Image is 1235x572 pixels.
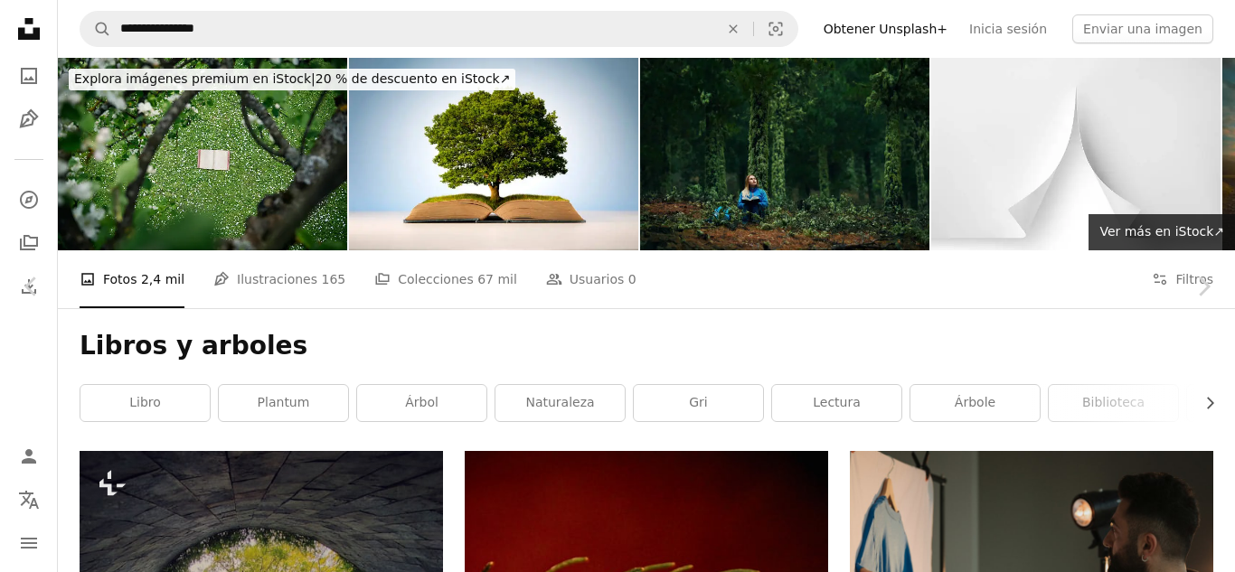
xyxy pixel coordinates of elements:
a: Ilustraciones [11,101,47,137]
a: Obtener Unsplash+ [813,14,958,43]
a: Ver más en iStock↗ [1089,214,1235,250]
img: La lectura es la mejor forma de descansar [640,58,929,250]
span: Ver más en iStock ↗ [1099,224,1224,239]
span: 20 % de descuento en iStock ↗ [74,71,510,86]
a: Fotos [11,58,47,94]
button: desplazar lista a la derecha [1193,385,1213,421]
button: Búsqueda visual [754,12,797,46]
a: Explora imágenes premium en iStock|20 % de descuento en iStock↗ [58,58,526,101]
a: Siguiente [1172,200,1235,373]
a: biblioteca [1049,385,1178,421]
button: Borrar [713,12,753,46]
a: Inicia sesión [958,14,1058,43]
a: naturaleza [495,385,625,421]
span: 165 [321,269,345,289]
a: Explorar [11,182,47,218]
form: Encuentra imágenes en todo el sitio [80,11,798,47]
a: Colecciones 67 mil [374,250,517,308]
a: árbol [357,385,486,421]
span: 0 [628,269,636,289]
span: Explora imágenes premium en iStock | [74,71,316,86]
button: Idioma [11,482,47,518]
a: plantum [219,385,348,421]
a: lectura [772,385,901,421]
a: gri [634,385,763,421]
img: Libro de manzana flores vintage [58,58,347,250]
button: Buscar en Unsplash [80,12,111,46]
span: 67 mil [477,269,517,289]
a: Ilustraciones 165 [213,250,345,308]
button: Filtros [1152,250,1213,308]
a: árbole [910,385,1040,421]
a: libro [80,385,210,421]
a: Iniciar sesión / Registrarse [11,438,47,474]
a: Usuarios 0 [546,250,636,308]
h1: Libros y arboles [80,330,1213,362]
img: Libro o árbol del conocimiento [349,58,638,250]
img: Blanco Navidad. Papel en la forma de árbol. [931,58,1221,250]
button: Enviar una imagen [1072,14,1213,43]
button: Menú [11,525,47,561]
